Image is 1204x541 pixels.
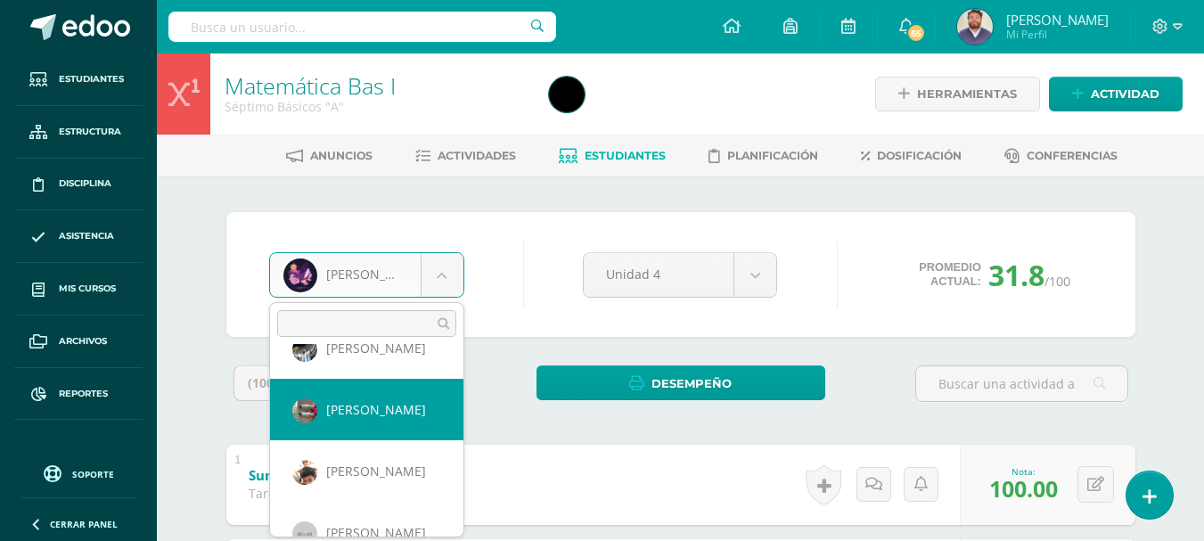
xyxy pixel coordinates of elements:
img: 2d8e4022b705e3869894ef6b6410f634.png [292,460,317,485]
img: 44ef334f77ad2162d01ecffe6fbb0875.png [292,398,317,423]
img: 09eb5c1fe211941e1e80ab38ece4a893.png [292,337,317,362]
span: [PERSON_NAME] [326,340,426,357]
span: [PERSON_NAME] [326,401,426,418]
span: [PERSON_NAME] [326,463,426,480]
span: [PERSON_NAME] [326,524,426,541]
